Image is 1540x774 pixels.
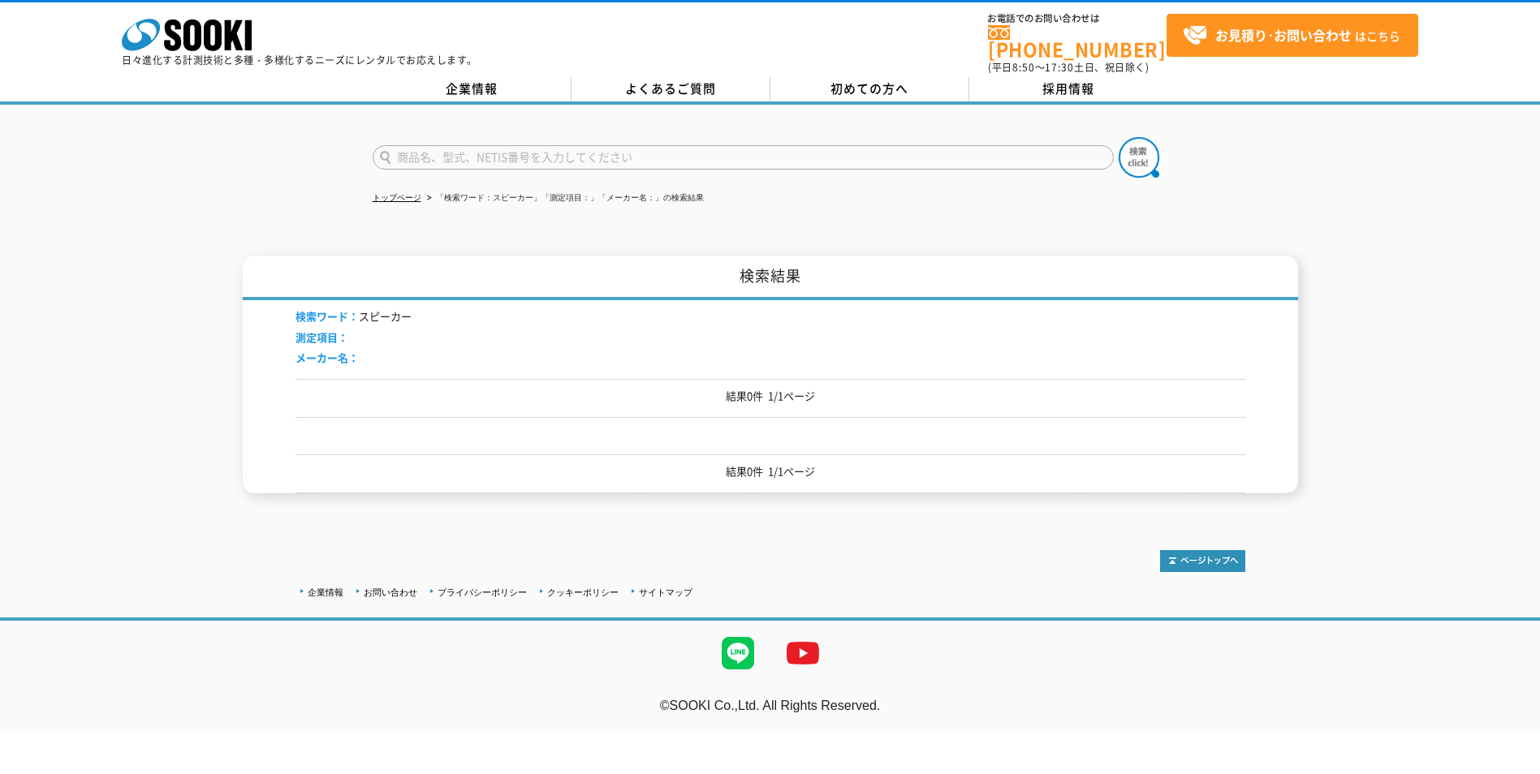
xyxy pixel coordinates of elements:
a: 企業情報 [373,77,572,101]
span: 測定項目： [295,329,348,345]
a: 採用情報 [969,77,1168,101]
a: よくあるご質問 [572,77,770,101]
a: サイトマップ [639,587,692,597]
span: メーカー名： [295,350,359,365]
a: 初めての方へ [770,77,969,101]
img: LINE [705,621,770,686]
p: 日々進化する計測技術と多種・多様化するニーズにレンタルでお応えします。 [122,55,477,65]
a: [PHONE_NUMBER] [988,25,1167,58]
span: (平日 ～ 土日、祝日除く) [988,60,1149,75]
a: 企業情報 [308,587,343,597]
img: YouTube [770,621,835,686]
span: 初めての方へ [830,80,908,97]
span: はこちら [1183,24,1400,48]
a: お見積り･お問い合わせはこちら [1167,14,1418,57]
span: 検索ワード： [295,308,359,324]
img: トップページへ [1160,550,1245,572]
a: クッキーポリシー [547,587,619,597]
a: テストMail [1477,715,1540,729]
input: 商品名、型式、NETIS番号を入力してください [373,145,1114,170]
img: btn_search.png [1119,137,1159,178]
a: プライバシーポリシー [438,587,527,597]
li: スピーカー [295,308,412,325]
span: 8:50 [1012,60,1035,75]
strong: お見積り･お問い合わせ [1215,25,1352,45]
h1: 検索結果 [243,256,1298,300]
a: お問い合わせ [364,587,417,597]
li: 「検索ワード：スピーカー」「測定項目：」「メーカー名：」の検索結果 [424,190,704,207]
p: 結果0件 1/1ページ [295,388,1245,405]
span: 17:30 [1045,60,1074,75]
a: トップページ [373,193,421,202]
span: お電話でのお問い合わせは [988,14,1167,24]
p: 結果0件 1/1ページ [295,463,1245,480]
